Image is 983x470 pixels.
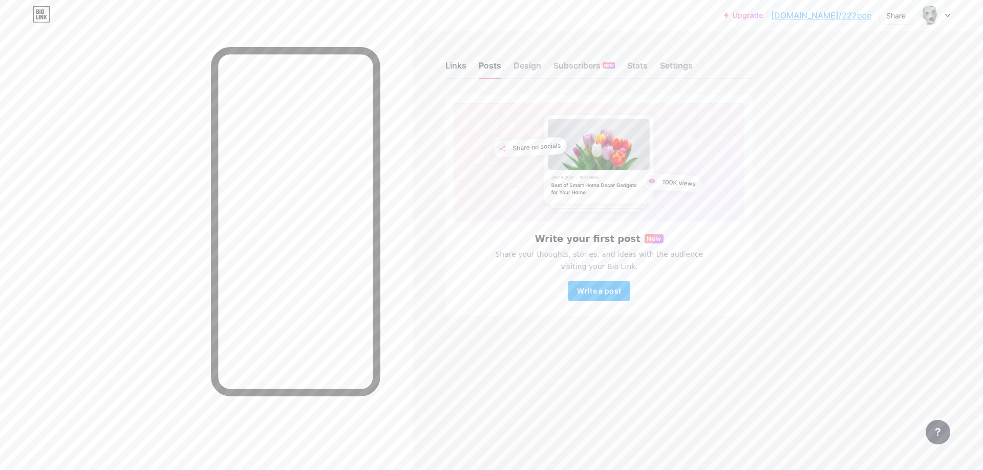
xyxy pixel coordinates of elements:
span: NEW [604,62,614,69]
div: Design [514,59,541,78]
div: Stats [627,59,648,78]
span: Share your thoughts, stories, and ideas with the audience visiting your Bio Link. [483,248,715,273]
a: [DOMAIN_NAME]/222pce [771,9,871,21]
div: Share [886,10,906,21]
span: Write a post [577,286,621,295]
a: Upgrade [724,11,763,19]
div: Settings [660,59,693,78]
div: Posts [479,59,501,78]
img: 222pce [920,6,939,25]
button: Write a post [568,281,630,301]
div: Links [445,59,466,78]
div: Subscribers [553,59,615,78]
h6: Write your first post [535,234,640,244]
span: New [647,234,661,243]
